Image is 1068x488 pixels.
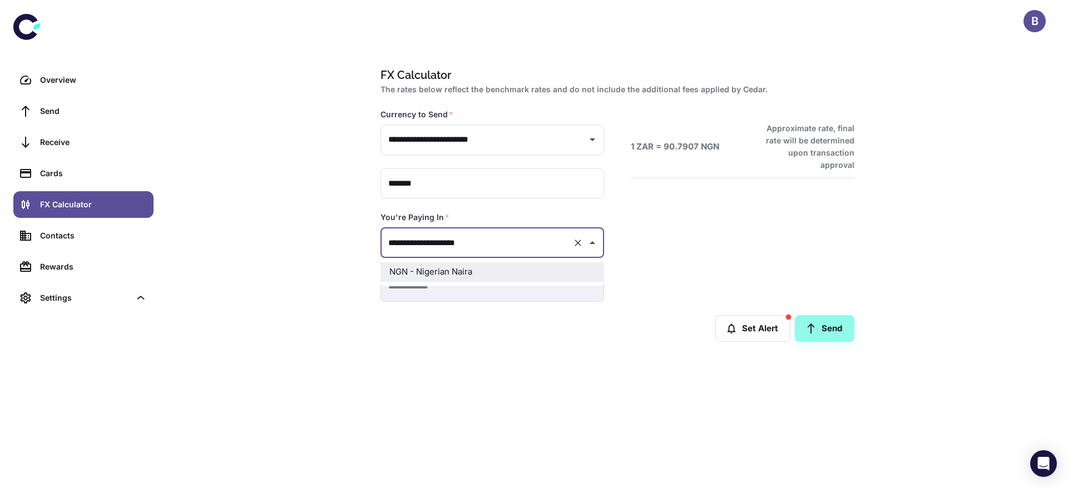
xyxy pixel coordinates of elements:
[585,235,600,251] button: Close
[40,167,147,180] div: Cards
[40,136,147,148] div: Receive
[715,315,790,342] button: Set Alert
[13,191,154,218] a: FX Calculator
[631,141,719,153] h6: 1 ZAR = 90.7907 NGN
[40,74,147,86] div: Overview
[40,261,147,273] div: Rewards
[40,105,147,117] div: Send
[570,235,586,251] button: Clear
[754,122,854,171] h6: Approximate rate, final rate will be determined upon transaction approval
[40,230,147,242] div: Contacts
[13,129,154,156] a: Receive
[1023,10,1046,32] button: B
[13,67,154,93] a: Overview
[13,160,154,187] a: Cards
[40,198,147,211] div: FX Calculator
[13,253,154,280] a: Rewards
[380,262,604,282] li: NGN - Nigerian Naira
[795,315,854,342] a: Send
[40,292,130,304] div: Settings
[380,67,850,83] h1: FX Calculator
[585,132,600,147] button: Open
[380,109,453,120] label: Currency to Send
[13,222,154,249] a: Contacts
[1030,450,1057,477] div: Open Intercom Messenger
[13,98,154,125] a: Send
[13,285,154,311] div: Settings
[380,212,449,223] label: You're Paying In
